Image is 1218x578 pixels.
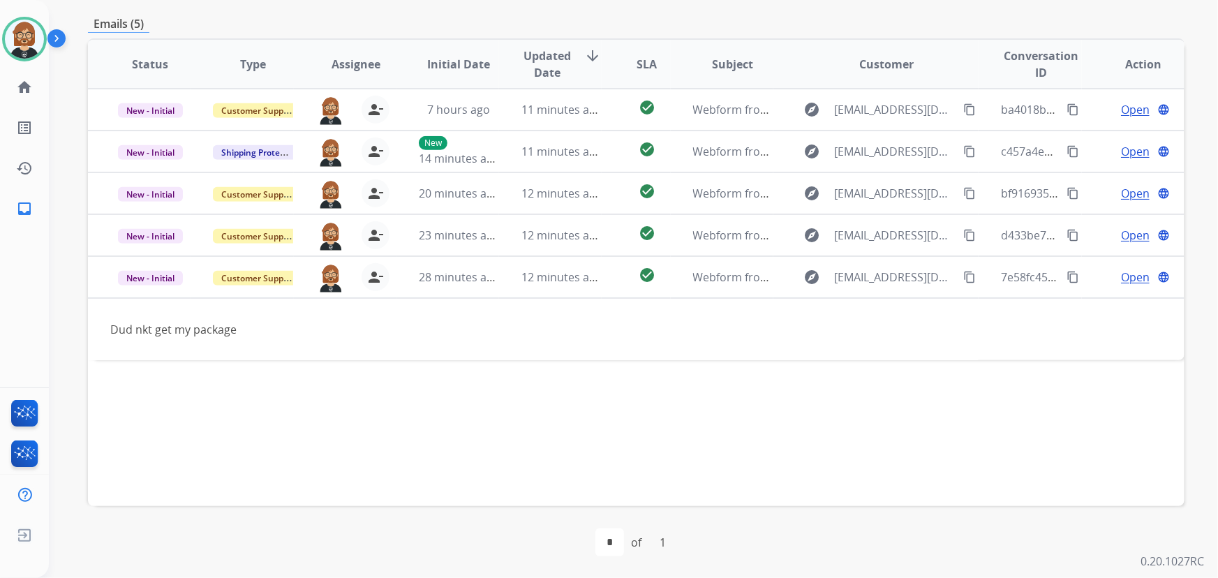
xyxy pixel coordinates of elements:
span: Customer Support [213,229,304,244]
mat-icon: content_copy [963,145,976,158]
mat-icon: home [16,79,33,96]
mat-icon: person_remove [367,143,384,160]
span: 12 minutes ago [521,228,602,243]
span: Customer Support [213,103,304,118]
span: Customer Support [213,187,304,202]
mat-icon: arrow_downward [584,47,601,64]
mat-icon: language [1157,229,1170,242]
mat-icon: content_copy [1067,145,1079,158]
span: 23 minutes ago [419,228,500,243]
span: New - Initial [118,229,183,244]
span: Webform from [EMAIL_ADDRESS][DOMAIN_NAME] on [DATE] [693,186,1009,201]
span: 7 hours ago [427,102,490,117]
span: d433be79-afc0-41ae-9ceb-4e250e9b574c [1001,228,1214,243]
mat-icon: content_copy [1067,229,1079,242]
span: SLA [637,56,657,73]
mat-icon: content_copy [963,229,976,242]
span: Conversation ID [1001,47,1080,81]
span: Updated Date [521,47,573,81]
span: Assignee [332,56,380,73]
img: agent-avatar [317,263,345,292]
span: [EMAIL_ADDRESS][DOMAIN_NAME] [835,227,956,244]
span: Open [1121,269,1150,286]
span: Shipping Protection [213,145,309,160]
img: agent-avatar [317,221,345,251]
span: New - Initial [118,271,183,286]
div: Dud nkt get my package [110,321,956,338]
mat-icon: explore [804,185,821,202]
mat-icon: check_circle [639,141,655,158]
span: New - Initial [118,187,183,202]
mat-icon: check_circle [639,183,655,200]
span: ba4018bf-6b48-48cb-8ee1-69a35764fe89 [1001,102,1212,117]
mat-icon: language [1157,145,1170,158]
mat-icon: person_remove [367,269,384,286]
mat-icon: content_copy [963,187,976,200]
mat-icon: person_remove [367,101,384,118]
span: 28 minutes ago [419,269,500,285]
mat-icon: check_circle [639,99,655,116]
span: Customer Support [213,271,304,286]
mat-icon: language [1157,103,1170,116]
span: New - Initial [118,145,183,160]
mat-icon: explore [804,101,821,118]
span: Subject [712,56,753,73]
span: 7e58fc45-887a-42f2-90f9-9b9c36b1a731 [1001,269,1208,285]
mat-icon: explore [804,227,821,244]
mat-icon: language [1157,187,1170,200]
span: 20 minutes ago [419,186,500,201]
span: [EMAIL_ADDRESS][DOMAIN_NAME] [835,269,956,286]
mat-icon: check_circle [639,225,655,242]
span: Webform from [EMAIL_ADDRESS][DOMAIN_NAME] on [DATE] [693,228,1009,243]
mat-icon: list_alt [16,119,33,136]
img: agent-avatar [317,96,345,125]
p: Emails (5) [88,15,149,33]
mat-icon: content_copy [1067,271,1079,283]
span: Open [1121,143,1150,160]
img: agent-avatar [317,138,345,167]
p: 0.20.1027RC [1141,553,1204,570]
p: New [419,136,447,150]
span: 11 minutes ago [521,144,602,159]
span: c457a4e6-8950-4d86-b50f-80f9bc12a574 [1001,144,1211,159]
span: Open [1121,227,1150,244]
mat-icon: history [16,160,33,177]
span: bf916935-d167-4016-8322-363a0a164140 [1001,186,1215,201]
img: agent-avatar [317,179,345,209]
span: [EMAIL_ADDRESS][DOMAIN_NAME] [835,185,956,202]
div: 1 [648,528,677,556]
mat-icon: check_circle [639,267,655,283]
span: 14 minutes ago [419,151,500,166]
mat-icon: content_copy [1067,187,1079,200]
span: 12 minutes ago [521,186,602,201]
span: Status [132,56,168,73]
span: 12 minutes ago [521,269,602,285]
mat-icon: person_remove [367,227,384,244]
span: Webform from [EMAIL_ADDRESS][DOMAIN_NAME] on [DATE] [693,102,1009,117]
span: Webform from [EMAIL_ADDRESS][DOMAIN_NAME] on [DATE] [693,144,1009,159]
span: Open [1121,101,1150,118]
span: Customer [860,56,914,73]
span: New - Initial [118,103,183,118]
div: of [631,534,641,551]
mat-icon: language [1157,271,1170,283]
span: 11 minutes ago [521,102,602,117]
span: [EMAIL_ADDRESS][DOMAIN_NAME] [835,101,956,118]
mat-icon: explore [804,143,821,160]
mat-icon: content_copy [963,271,976,283]
span: [EMAIL_ADDRESS][DOMAIN_NAME] [835,143,956,160]
mat-icon: content_copy [1067,103,1079,116]
img: avatar [5,20,44,59]
mat-icon: inbox [16,200,33,217]
mat-icon: content_copy [963,103,976,116]
mat-icon: person_remove [367,185,384,202]
mat-icon: explore [804,269,821,286]
span: Open [1121,185,1150,202]
span: Initial Date [427,56,490,73]
span: Type [240,56,266,73]
th: Action [1082,40,1184,89]
span: Webform from [EMAIL_ADDRESS][DOMAIN_NAME] on [DATE] [693,269,1009,285]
